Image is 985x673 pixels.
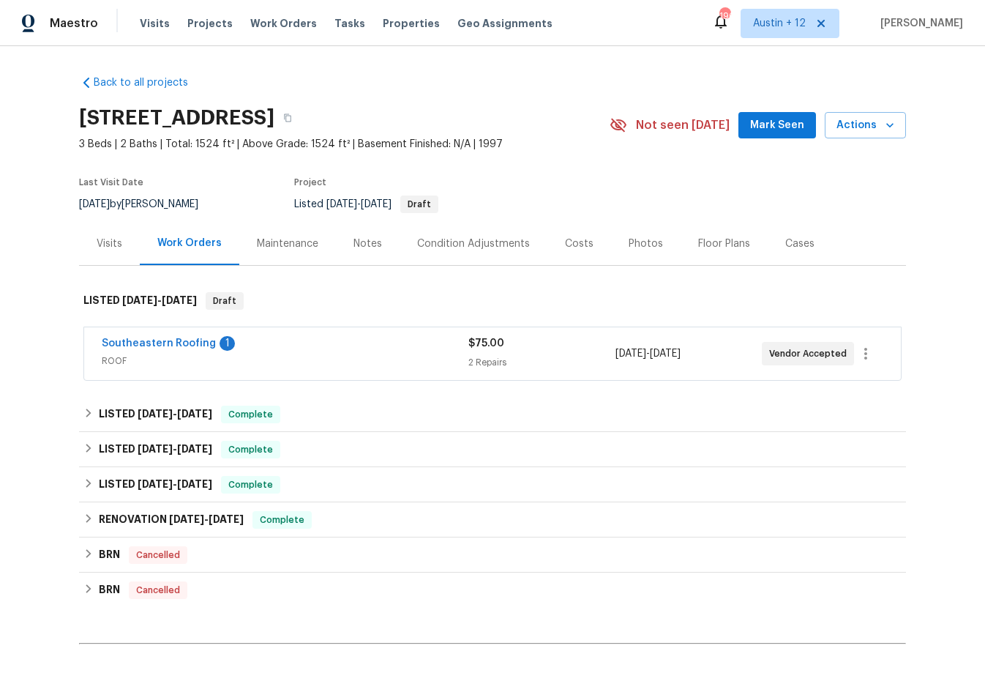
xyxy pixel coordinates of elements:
span: [DATE] [177,479,212,489]
h6: LISTED [83,292,197,310]
span: Listed [294,199,438,209]
div: LISTED [DATE]-[DATE]Complete [79,467,906,502]
h6: BRN [99,581,120,599]
div: Cases [785,237,814,251]
span: - [138,444,212,454]
span: ROOF [102,354,468,368]
div: 2 Repairs [468,355,615,370]
span: [DATE] [162,295,197,305]
div: Visits [97,237,122,251]
h2: [STREET_ADDRESS] [79,111,274,125]
div: Work Orders [157,236,222,250]
span: - [138,409,212,419]
span: Austin + 12 [753,16,806,31]
span: Cancelled [130,548,186,562]
div: 196 [719,9,730,23]
span: Visits [140,16,170,31]
h6: LISTED [99,476,212,494]
a: Southeastern Roofing [102,338,216,349]
a: Back to all projects [79,75,220,90]
h6: RENOVATION [99,511,244,529]
span: Last Visit Date [79,178,143,187]
span: [DATE] [361,199,392,209]
span: [DATE] [650,349,681,359]
span: Draft [402,200,437,209]
span: Work Orders [250,16,317,31]
div: by [PERSON_NAME] [79,196,216,213]
div: LISTED [DATE]-[DATE]Complete [79,432,906,467]
div: 1 [220,336,235,351]
span: Cancelled [130,583,186,598]
span: - [169,514,244,524]
span: Maestro [50,16,98,31]
h6: BRN [99,546,120,564]
span: Projects [187,16,233,31]
div: LISTED [DATE]-[DATE]Complete [79,397,906,432]
div: RENOVATION [DATE]-[DATE]Complete [79,502,906,538]
span: [DATE] [79,199,110,209]
button: Copy Address [274,105,301,131]
span: [DATE] [122,295,157,305]
span: - [138,479,212,489]
span: - [326,199,392,209]
span: Complete [222,442,279,457]
div: Photos [629,237,663,251]
span: Geo Assignments [457,16,553,31]
button: Actions [825,112,906,139]
h6: LISTED [99,441,212,458]
span: - [615,346,681,361]
div: Maintenance [257,237,318,251]
span: [DATE] [326,199,357,209]
div: LISTED [DATE]-[DATE]Draft [79,278,906,324]
span: [DATE] [138,409,173,419]
span: Not seen [DATE] [636,118,730,133]
span: 3 Beds | 2 Baths | Total: 1524 ft² | Above Grade: 1524 ft² | Basement Finished: N/A | 1997 [79,137,610,152]
span: [DATE] [177,444,212,454]
span: Vendor Accepted [769,346,853,361]
span: Tasks [334,18,365,29]
button: Mark Seen [738,112,816,139]
div: Condition Adjustments [417,237,530,251]
div: Notes [353,237,382,251]
span: $75.00 [468,338,504,349]
div: BRN Cancelled [79,538,906,573]
span: Project [294,178,326,187]
span: Complete [254,513,310,527]
span: - [122,295,197,305]
span: Mark Seen [750,116,804,135]
span: Properties [383,16,440,31]
div: BRN Cancelled [79,573,906,608]
div: Costs [565,237,593,251]
span: [DATE] [138,479,173,489]
span: Complete [222,407,279,422]
span: Complete [222,477,279,492]
span: [DATE] [169,514,204,524]
div: Floor Plans [698,237,750,251]
span: Draft [207,294,242,308]
span: [PERSON_NAME] [874,16,963,31]
span: [DATE] [615,349,646,359]
h6: LISTED [99,406,212,423]
span: Actions [836,116,894,135]
span: [DATE] [177,409,212,419]
span: [DATE] [138,444,173,454]
span: [DATE] [209,514,244,524]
